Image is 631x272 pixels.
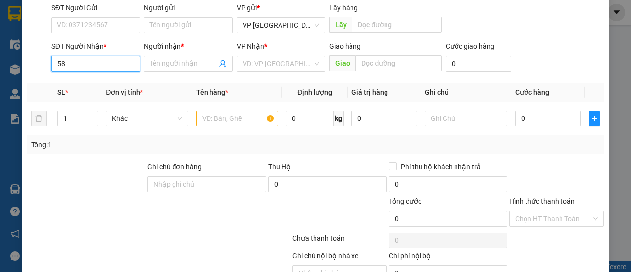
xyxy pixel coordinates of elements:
span: user-add [219,60,227,68]
span: plus [589,115,599,122]
span: VP Nhận [237,42,264,50]
div: VP gửi [237,2,325,13]
span: Tên hàng [196,88,228,96]
div: SĐT Người Gửi [51,2,140,13]
span: Định lượng [297,88,332,96]
span: Đơn vị tính [106,88,143,96]
input: Ghi chú đơn hàng [147,176,266,192]
th: Ghi chú [421,83,511,102]
label: Hình thức thanh toán [509,197,575,205]
span: SL [57,88,65,96]
button: plus [589,111,600,126]
div: Ghi chú nội bộ nhà xe [292,250,387,265]
span: Lấy [329,17,352,33]
button: delete [31,111,47,126]
span: Lấy hàng [329,4,358,12]
div: Chưa thanh toán [291,233,388,250]
input: Dọc đường [352,17,441,33]
span: Tổng cước [389,197,421,205]
span: Giao hàng [329,42,361,50]
div: Người nhận [144,41,233,52]
span: Phí thu hộ khách nhận trả [397,161,485,172]
input: VD: Bàn, Ghế [196,111,279,126]
label: Cước giao hàng [446,42,494,50]
div: Tổng: 1 [31,139,245,150]
span: Thu Hộ [268,163,291,171]
label: Ghi chú đơn hàng [147,163,202,171]
input: Cước giao hàng [446,56,511,72]
div: Người gửi [144,2,233,13]
span: VP Mỹ Đình [243,18,319,33]
span: Khác [112,111,182,126]
input: Ghi Chú [425,111,507,126]
div: Chi phí nội bộ [389,250,508,265]
span: Cước hàng [515,88,549,96]
span: Giá trị hàng [351,88,388,96]
span: kg [334,111,344,126]
input: 0 [351,111,417,126]
input: Dọc đường [355,55,441,71]
div: SĐT Người Nhận [51,41,140,52]
span: Giao [329,55,355,71]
